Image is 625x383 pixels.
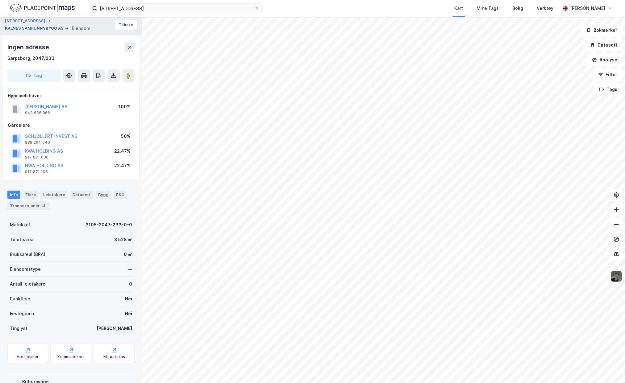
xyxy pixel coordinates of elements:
div: Eiendom [72,25,90,32]
div: Tomteareal [10,236,35,243]
img: logo.f888ab2527a4732fd821a326f86c7f29.svg [10,3,75,14]
button: Tags [594,83,623,96]
div: Mine Tags [477,5,499,12]
button: [STREET_ADDRESS] [5,18,47,24]
div: Ingen adresse [7,42,50,52]
button: Analyse [587,54,623,66]
div: Eiere [23,191,38,199]
iframe: Chat Widget [594,353,625,383]
div: ESG [114,191,127,199]
div: 22.47% [114,147,131,155]
button: KALNES SAMFUNNSBYGG AS [5,25,65,31]
div: 100% [119,103,131,110]
div: Gårdeiere [8,121,134,129]
div: Miljøstatus [103,354,125,359]
div: 0 ㎡ [124,251,132,258]
div: Kontrollprogram for chat [594,353,625,383]
button: Tag [7,69,60,82]
div: Punktleie [10,295,30,303]
input: Søk på adresse, matrikkel, gårdeiere, leietakere eller personer [97,4,255,13]
div: 989 264 540 [25,140,50,145]
div: Bygg [96,191,111,199]
div: 3 528 ㎡ [114,236,132,243]
div: Bolig [512,5,523,12]
button: Datasett [585,39,623,51]
div: Sarpsborg, 2047/233 [7,55,55,62]
div: Datasett [70,191,93,199]
button: Filter [593,68,623,81]
div: Matrikkel [10,221,30,229]
div: [PERSON_NAME] [570,5,605,12]
button: Bokmerker [581,24,623,36]
div: 3 [41,203,47,209]
div: 50% [121,133,131,140]
div: Antall leietakere [10,280,45,288]
div: 0 [129,280,132,288]
div: 3105-2047-233-0-0 [85,221,132,229]
div: 22.47% [114,162,131,169]
div: Bruksareal (BRA) [10,251,45,258]
div: 943 636 966 [25,110,50,115]
div: Leietakere [41,191,68,199]
div: Kart [454,5,463,12]
div: Eiendomstype [10,266,41,273]
button: Tilbake [115,20,137,30]
div: Transaksjoner [7,201,50,210]
div: Nei [125,310,132,317]
div: Kommunekart [57,354,84,359]
div: Festegrunn [10,310,34,317]
div: Info [7,191,20,199]
div: Verktøy [537,5,553,12]
div: Nei [125,295,132,303]
div: [PERSON_NAME] [97,325,132,332]
div: Tinglyst [10,325,27,332]
img: 9k= [610,270,622,282]
div: 917 871 000 [25,155,48,160]
div: Arealplaner [17,354,39,359]
div: Hjemmelshaver [8,92,134,99]
div: — [128,266,132,273]
div: 917 871 108 [25,169,48,174]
